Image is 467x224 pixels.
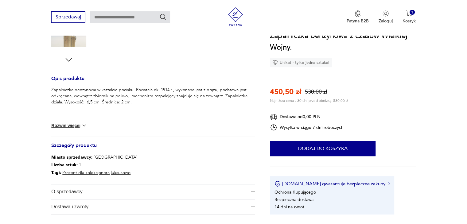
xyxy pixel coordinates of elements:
a: luksusowo [111,170,130,176]
h3: Opis produktu [51,77,255,87]
img: Ikona plusa [251,190,255,194]
p: Patyna B2B [347,18,369,24]
li: Bezpieczna dostawa [274,197,313,203]
button: Szukaj [159,13,167,21]
p: , [51,169,138,177]
a: Sprzedawaj [51,15,85,20]
p: Koszyk [403,18,416,24]
p: 530,00 zł [305,88,327,96]
img: Patyna - sklep z meblami i dekoracjami vintage [226,7,245,26]
button: Zaloguj [379,10,393,24]
div: Dostawa od 0,00 PLN [270,113,344,121]
div: Unikat - tylko jedna sztuka! [270,58,332,67]
p: Zaloguj [379,18,393,24]
button: Sprzedawaj [51,11,85,23]
li: Ochrona Kupującego [274,189,316,195]
img: Ikona medalu [355,10,361,17]
b: Liczba sztuk: [51,162,78,168]
button: Dodaj do koszyka [270,141,376,156]
img: Ikona diamentu [272,60,278,65]
p: [GEOGRAPHIC_DATA] [51,154,138,161]
img: Ikona dostawy [270,113,277,121]
p: 1 [51,161,138,169]
button: Ikona plusaDostawa i zwroty [51,199,255,214]
b: Miasto sprzedawcy : [51,154,92,160]
button: 1Koszyk [403,10,416,24]
img: Ikona certyfikatu [274,181,281,187]
button: Patyna B2B [347,10,369,24]
img: Ikona plusa [251,205,255,209]
div: 1 [410,10,415,15]
img: Ikona koszyka [406,10,412,17]
p: Zapalniczka benzynowa w kształcie pocisku. Powstała ok. 1914 r., wykonana jest z brązu, podstawa ... [51,87,255,105]
li: 14 dni na zwrot [274,204,304,210]
button: [DOMAIN_NAME] gwarantuje bezpieczne zakupy [274,181,390,187]
a: Ikona medaluPatyna B2B [347,10,369,24]
a: Prezent dla kolekcjonera [62,170,110,176]
h3: Szczegóły produktu [51,144,255,154]
p: Najniższa cena z 30 dni przed obniżką: 530,00 zł [270,98,348,103]
span: Dostawa i zwroty [51,199,247,214]
b: Tagi: [51,170,61,176]
img: Ikonka użytkownika [383,10,389,17]
div: Wysyłka w ciągu 7 dni roboczych [270,124,344,131]
img: Ikona strzałki w prawo [388,182,390,185]
button: Ikona plusaO sprzedawcy [51,184,255,199]
h1: Zapalniczka benzynowa z czasów Wielkiej Wojny. [270,30,416,53]
p: 450,50 zł [270,87,301,97]
img: chevron down [81,122,87,129]
span: O sprzedawcy [51,184,247,199]
button: Rozwiń więcej [51,122,87,129]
